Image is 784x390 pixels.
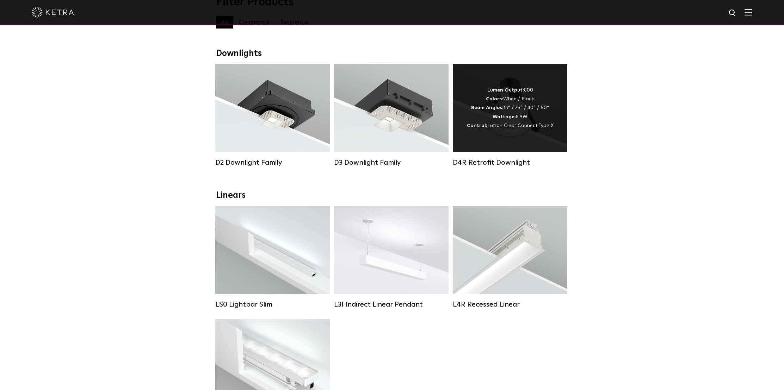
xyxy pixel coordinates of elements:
a: L3I Indirect Linear Pendant Lumen Output:400 / 600 / 800 / 1000Housing Colors:White / BlackContro... [334,206,449,309]
div: Downlights [216,49,568,59]
a: D3 Downlight Family Lumen Output:700 / 900 / 1100Colors:White / Black / Silver / Bronze / Paintab... [334,64,449,167]
div: Linears [216,190,568,201]
strong: Lumen Output: [487,88,524,93]
div: D2 Downlight Family [215,158,330,167]
img: search icon [728,9,737,18]
div: L4R Recessed Linear [453,300,567,309]
div: LS0 Lightbar Slim [215,300,330,309]
a: LS0 Lightbar Slim Lumen Output:200 / 350Colors:White / BlackControl:X96 Controller [215,206,330,309]
a: D4R Retrofit Downlight Lumen Output:800Colors:White / BlackBeam Angles:15° / 25° / 40° / 60°Watta... [453,64,567,167]
span: Lutron Clear Connect Type X [487,123,554,128]
img: ketra-logo-2019-white [32,7,74,18]
div: D4R Retrofit Downlight [453,158,567,167]
a: L4R Recessed Linear Lumen Output:400 / 600 / 800 / 1000Colors:White / BlackControl:Lutron Clear C... [453,206,567,309]
img: Hamburger%20Nav.svg [745,9,752,15]
strong: Wattage: [493,114,516,119]
div: L3I Indirect Linear Pendant [334,300,449,309]
strong: Control: [467,123,487,128]
div: D3 Downlight Family [334,158,449,167]
strong: Beam Angles: [471,105,504,110]
div: 800 White / Black 15° / 25° / 40° / 60° 8.5W [467,86,554,130]
a: D2 Downlight Family Lumen Output:1200Colors:White / Black / Gloss Black / Silver / Bronze / Silve... [215,64,330,167]
strong: Colors: [486,96,503,101]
